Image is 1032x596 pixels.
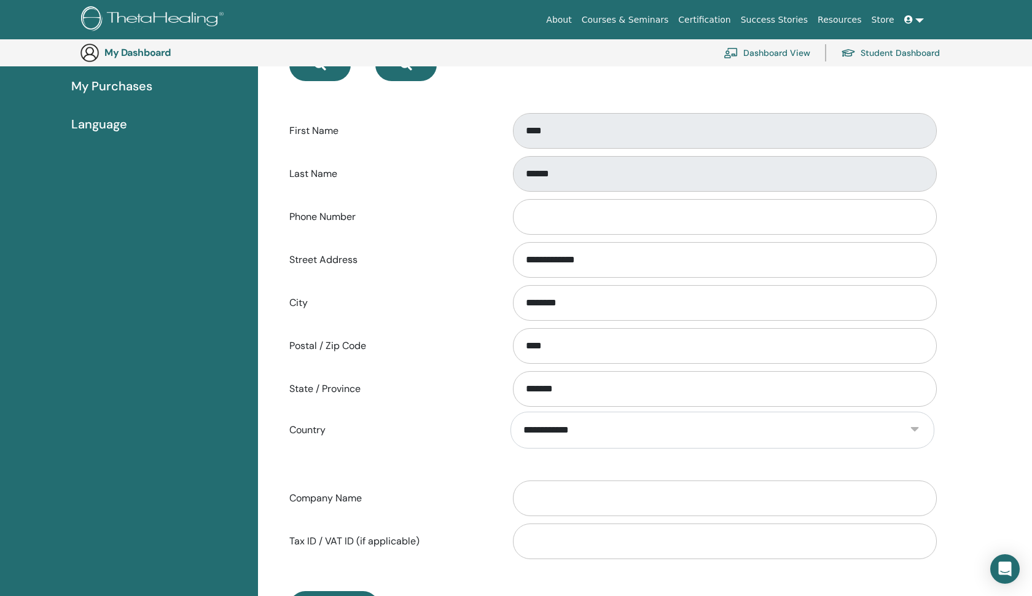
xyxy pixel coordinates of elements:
label: First Name [280,119,501,143]
img: chalkboard-teacher.svg [724,47,738,58]
a: Courses & Seminars [577,9,674,31]
a: Store [867,9,899,31]
label: Postal / Zip Code [280,334,501,358]
a: Student Dashboard [841,39,940,66]
span: Language [71,115,127,133]
label: Country [280,418,501,442]
label: Tax ID / VAT ID (if applicable) [280,530,501,553]
div: Open Intercom Messenger [990,554,1020,584]
img: generic-user-icon.jpg [80,43,100,63]
a: About [541,9,576,31]
label: Street Address [280,248,501,272]
label: City [280,291,501,315]
label: Last Name [280,162,501,186]
a: Success Stories [736,9,813,31]
label: Company Name [280,487,501,510]
a: Resources [813,9,867,31]
label: Phone Number [280,205,501,229]
img: logo.png [81,6,228,34]
span: My Purchases [71,77,152,95]
a: Certification [673,9,735,31]
label: State / Province [280,377,501,401]
a: Dashboard View [724,39,810,66]
h3: My Dashboard [104,47,227,58]
img: graduation-cap.svg [841,48,856,58]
